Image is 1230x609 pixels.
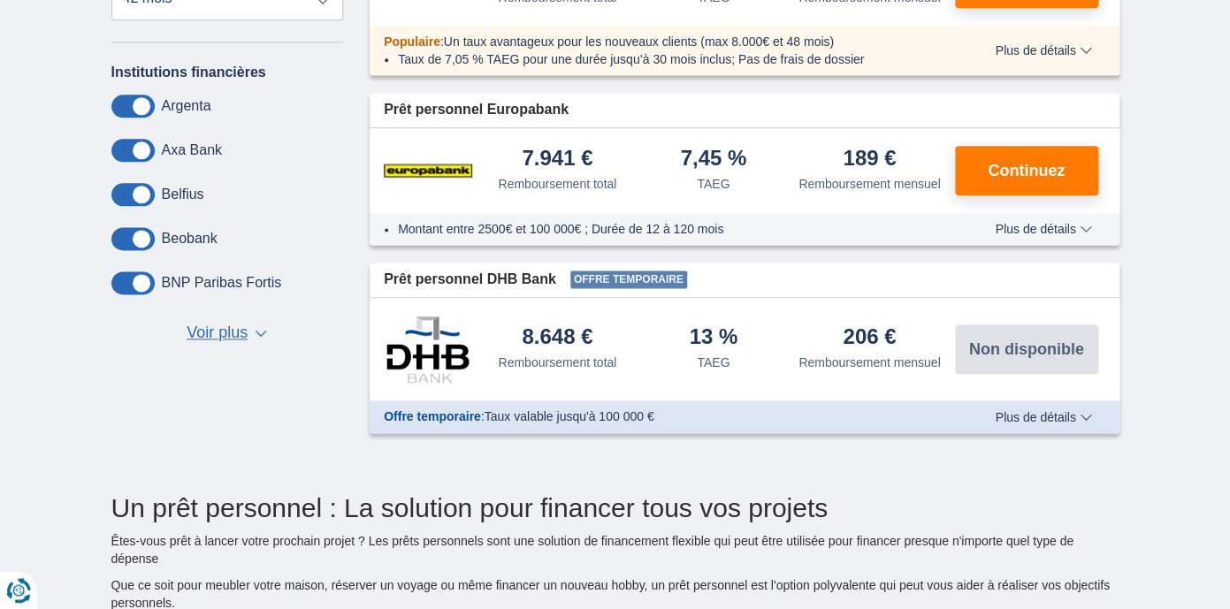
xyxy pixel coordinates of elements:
span: Plus de détails [995,411,1091,423]
span: Plus de détails [995,223,1091,235]
h2: Un prêt personnel : La solution pour financer tous vos projets [111,493,1119,522]
li: Taux de 7,05 % TAEG pour une durée jusqu’à 30 mois inclus; Pas de frais de dossier [398,50,944,68]
label: Argenta [162,98,211,114]
button: Plus de détails [982,43,1104,57]
span: Populaire [384,34,440,49]
button: Plus de détails [982,222,1104,236]
div: TAEG [697,175,730,193]
div: : [370,33,958,50]
label: BNP Paribas Fortis [162,275,282,291]
label: Beobank [162,231,218,247]
span: Un taux avantageux pour les nouveaux clients (max 8.000€ et 48 mois) [444,34,834,49]
img: pret personnel Europabank [384,148,472,193]
span: Prêt personnel Europabank [384,100,569,120]
div: TAEG [697,354,730,371]
div: Remboursement total [498,354,616,371]
p: Êtes-vous prêt à lancer votre prochain projet ? Les prêts personnels sont une solution de finance... [111,531,1119,567]
span: Offre temporaire [570,270,687,288]
label: Belfius [162,187,204,202]
button: Plus de détails [982,410,1104,424]
button: Non disponible [955,324,1098,374]
div: 206 € [843,326,896,350]
div: 7,45 % [680,148,746,171]
img: pret personnel DHB Bank [384,316,472,383]
button: Voir plus ▼ [181,321,272,346]
span: Prêt personnel DHB Bank [384,270,556,290]
span: Voir plus [187,322,248,345]
div: Remboursement mensuel [798,175,940,193]
span: Offre temporaire [384,409,481,423]
div: 189 € [843,148,896,171]
span: ▼ [255,330,267,337]
div: : [370,407,958,425]
label: Institutions financières [111,65,266,80]
span: Taux valable jusqu'à 100 000 € [485,409,654,423]
div: 8.648 € [522,326,592,350]
span: Continuez [988,163,1065,179]
div: 7.941 € [522,148,592,171]
div: Remboursement total [498,175,616,193]
div: 13 % [689,326,737,350]
label: Axa Bank [162,142,222,158]
span: Plus de détails [995,44,1091,57]
div: Remboursement mensuel [798,354,940,371]
li: Montant entre 2500€ et 100 000€ ; Durée de 12 à 120 mois [398,220,944,238]
span: Non disponible [969,341,1084,357]
button: Continuez [955,146,1098,195]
